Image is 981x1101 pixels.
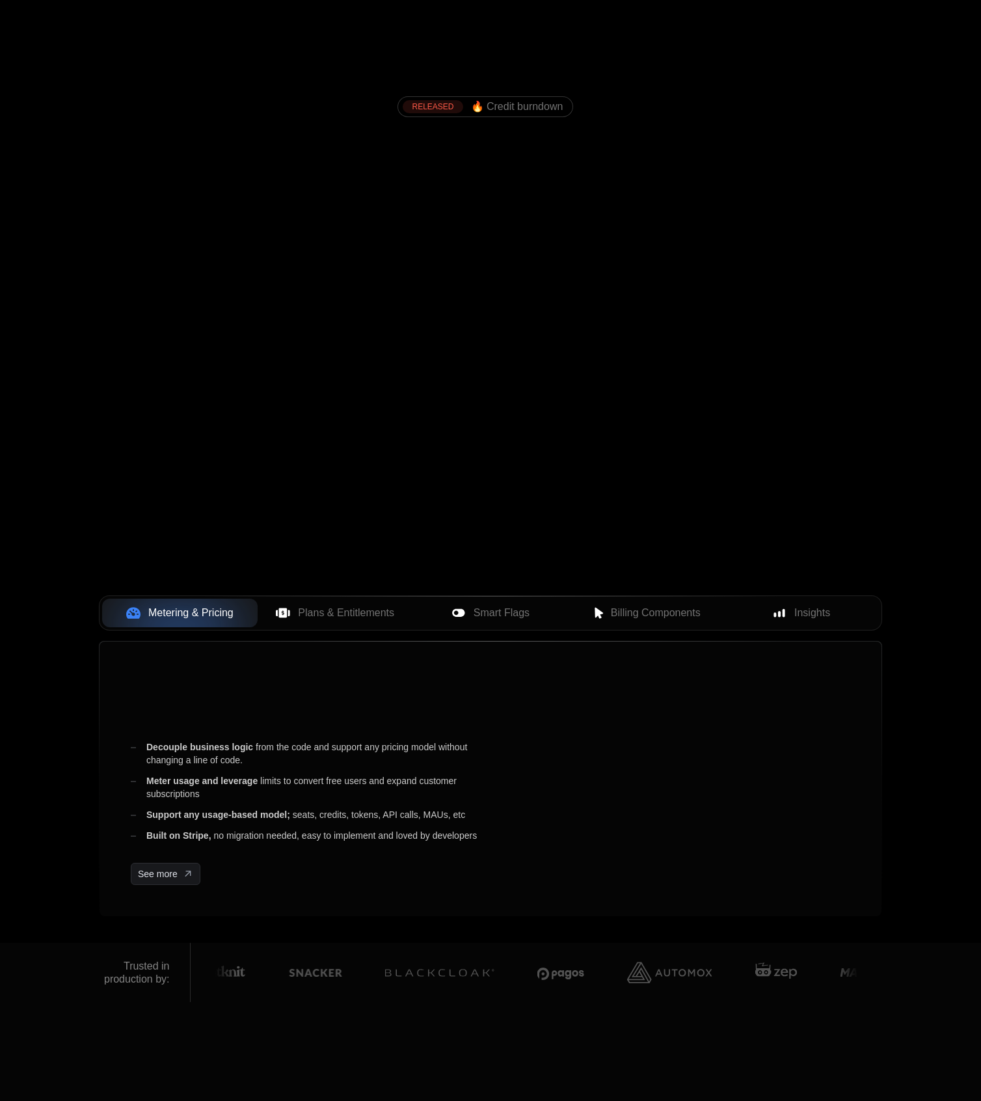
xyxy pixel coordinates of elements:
[794,605,830,621] span: Insights
[471,101,563,113] span: 🔥 Credit burndown
[148,605,234,621] span: Metering & Pricing
[626,953,712,992] img: Customer 5
[537,953,584,992] img: Customer 4
[289,953,342,991] img: Customer 2
[384,953,494,992] img: Customer 3
[104,960,170,986] div: Trusted in production by:
[723,599,879,627] button: Insights
[403,100,563,113] a: [object Object],[object Object]
[131,774,500,800] div: limits to convert free users and expand customer subscriptions
[146,830,211,841] span: Built on Stripe,
[413,599,569,627] button: Smart Flags
[755,953,797,992] img: Customer 6
[102,599,258,627] button: Metering & Pricing
[298,605,394,621] span: Plans & Entitlements
[611,605,701,621] span: Billing Components
[258,599,413,627] button: Plans & Entitlements
[146,776,258,786] span: Meter usage and leverage
[131,808,500,821] div: seats, credits, tokens, API calls, MAUs, etc
[138,867,178,880] span: See more
[474,605,530,621] span: Smart Flags
[131,741,500,767] div: from the code and support any pricing model without changing a line of code.
[146,742,253,752] span: Decouple business logic
[131,863,200,885] a: [object Object]
[131,829,500,842] div: no migration needed, easy to implement and loved by developers
[146,809,290,820] span: Support any usage-based model;
[403,100,463,113] div: RELEASED
[189,953,246,991] img: Customer 1
[568,599,723,627] button: Billing Components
